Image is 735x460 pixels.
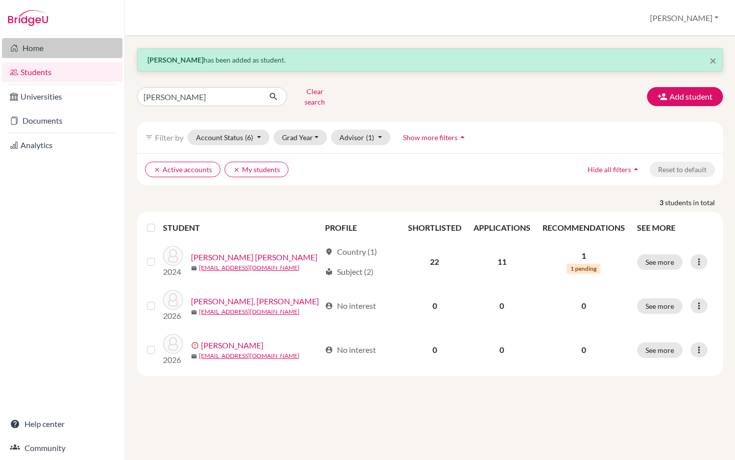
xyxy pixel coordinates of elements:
a: [EMAIL_ADDRESS][DOMAIN_NAME] [199,351,299,360]
button: Account Status(6) [187,130,269,145]
button: Show more filtersarrow_drop_up [394,130,476,145]
th: RECOMMENDATIONS [536,216,631,240]
a: [PERSON_NAME] [PERSON_NAME] [191,251,317,263]
button: Add student [647,87,723,106]
a: Students [2,62,122,82]
a: Analytics [2,135,122,155]
strong: [PERSON_NAME] [147,56,203,64]
td: 11 [467,240,536,284]
td: 0 [467,284,536,328]
span: mail [191,309,197,315]
a: [EMAIL_ADDRESS][DOMAIN_NAME] [199,263,299,272]
a: Documents [2,111,122,131]
p: 0 [542,300,625,312]
p: has been added as student. [147,55,712,65]
td: 0 [467,328,536,372]
a: [PERSON_NAME] [201,339,263,351]
button: See more [637,298,682,314]
span: Hide all filters [587,165,631,174]
i: clear [153,166,160,173]
span: mail [191,353,197,359]
span: (1) [366,133,374,142]
a: Help center [2,414,122,434]
a: Community [2,438,122,458]
p: 2026 [163,354,183,366]
td: 0 [402,328,467,372]
button: clearMy students [224,162,288,177]
span: account_circle [325,346,333,354]
th: PROFILE [319,216,402,240]
p: 2024 [163,266,183,278]
span: × [709,53,716,68]
button: See more [637,254,682,270]
button: clearActive accounts [145,162,220,177]
th: APPLICATIONS [467,216,536,240]
div: No interest [325,300,376,312]
th: SEE MORE [631,216,719,240]
p: 1 [542,250,625,262]
p: 2026 [163,310,183,322]
th: SHORTLISTED [402,216,467,240]
img: Alegria Arana, Mateo Jose [163,290,183,310]
i: filter_list [145,133,153,141]
i: arrow_drop_up [631,164,641,174]
a: Universities [2,87,122,107]
span: Show more filters [403,133,457,142]
span: error_outline [191,341,201,349]
i: clear [233,166,240,173]
button: Grad Year [273,130,327,145]
button: Close [709,55,716,67]
button: Advisor(1) [331,130,390,145]
span: local_library [325,268,333,276]
td: 0 [402,284,467,328]
span: students in total [665,197,723,208]
span: location_on [325,248,333,256]
img: Bridge-U [8,10,48,26]
strong: 3 [659,197,665,208]
p: 0 [542,344,625,356]
td: 22 [402,240,467,284]
a: [PERSON_NAME], [PERSON_NAME] [191,295,319,307]
button: Clear search [287,84,342,110]
span: (6) [245,133,253,142]
button: Reset to default [649,162,715,177]
button: See more [637,342,682,358]
span: account_circle [325,302,333,310]
div: No interest [325,344,376,356]
img: Arana, Carlos [163,334,183,354]
button: Hide all filtersarrow_drop_up [579,162,649,177]
i: arrow_drop_up [457,132,467,142]
a: [EMAIL_ADDRESS][DOMAIN_NAME] [199,307,299,316]
th: STUDENT [163,216,318,240]
input: Find student by name... [137,87,261,106]
span: 1 pending [566,264,600,274]
span: Filter by [155,133,183,142]
a: Home [2,38,122,58]
button: [PERSON_NAME] [645,9,723,28]
div: Country (1) [325,246,377,258]
div: Subject (2) [325,266,373,278]
img: Alegria Arana, Felipe Jose [163,246,183,266]
span: mail [191,265,197,271]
